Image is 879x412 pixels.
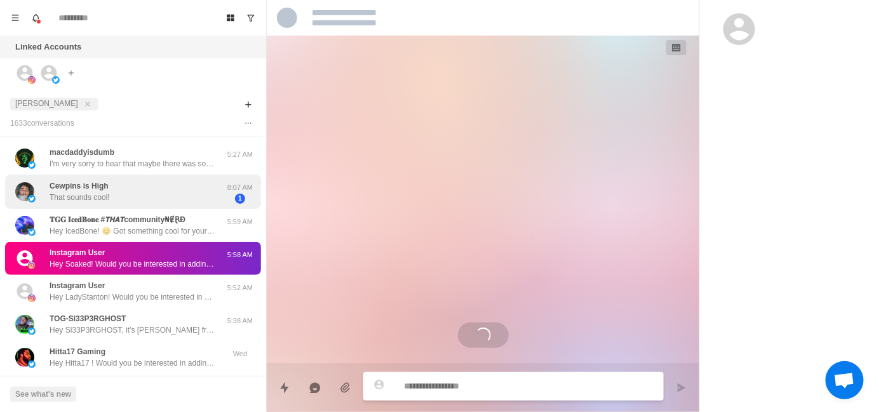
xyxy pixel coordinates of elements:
p: 𝐓𝐆𝐆 𝐈𝐜𝐞𝐝𝐁𝐨𝐧𝐞 #𝙏͏𝙃͏𝘼͏𝙏community₦ɆⱤĐ [50,214,185,225]
p: Hey IcedBone! 😊 Got something cool for your stream that could seriously level up audience interac... [50,225,215,237]
p: Hitta17 Gaming [50,346,105,357]
button: Send message [669,375,694,401]
button: Options [241,116,256,131]
p: 5:27 AM [224,149,256,160]
p: 8:07 AM [224,182,256,193]
button: Add account [64,65,79,81]
p: Hey Hitta17 ! Would you be interested in adding sound alerts, free AI TTS or Media Sharing to you... [50,357,215,369]
button: Menu [5,8,25,28]
p: Hey Soaked! Would you be interested in adding sound alerts, free AI TTS or Media Sharing to your ... [50,258,215,270]
p: Cewpins is High [50,180,109,192]
p: 5:52 AM [224,282,256,293]
p: 5:58 AM [224,249,256,260]
p: Hey LadyStanton! Would you be interested in adding sound alerts, free AI TTS or Media Sharing to ... [50,291,215,303]
img: picture [28,328,36,335]
button: See what's new [10,387,76,402]
img: picture [28,361,36,368]
img: picture [52,76,60,84]
img: picture [15,182,34,201]
p: 5:38 AM [224,316,256,326]
p: macdaddyisdumb [50,147,114,158]
button: close [81,98,94,110]
p: TOG-Sl33P3RGHOST [50,313,126,324]
img: picture [28,262,36,269]
img: picture [28,195,36,203]
img: picture [28,76,36,84]
p: 5:59 AM [224,216,256,227]
p: Linked Accounts [15,41,81,53]
img: picture [28,161,36,169]
button: Board View [220,8,241,28]
span: [PERSON_NAME] [15,99,78,108]
p: Hey Sl33P3RGHOST, it’s [PERSON_NAME] from Blerp! Hope things are going great with the extension. ... [50,324,215,336]
button: Add media [333,375,358,401]
button: Add filters [241,97,256,112]
button: Quick replies [272,375,297,401]
img: picture [28,295,36,302]
p: I'm very sorry to hear that maybe there was something wrong with specific voices. You can try aga... [50,158,215,169]
p: That sounds cool! [50,192,110,203]
img: picture [15,216,34,235]
a: Open chat [826,361,864,399]
button: Show unread conversations [241,8,261,28]
p: 1633 conversation s [10,117,74,129]
p: Wed [224,349,256,359]
button: Notifications [25,8,46,28]
p: Instagram User [50,280,105,291]
img: picture [15,348,34,367]
img: picture [15,149,34,168]
button: Reply with AI [302,375,328,401]
p: Instagram User [50,247,105,258]
img: picture [15,315,34,334]
span: 1 [235,194,245,204]
img: picture [28,229,36,236]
